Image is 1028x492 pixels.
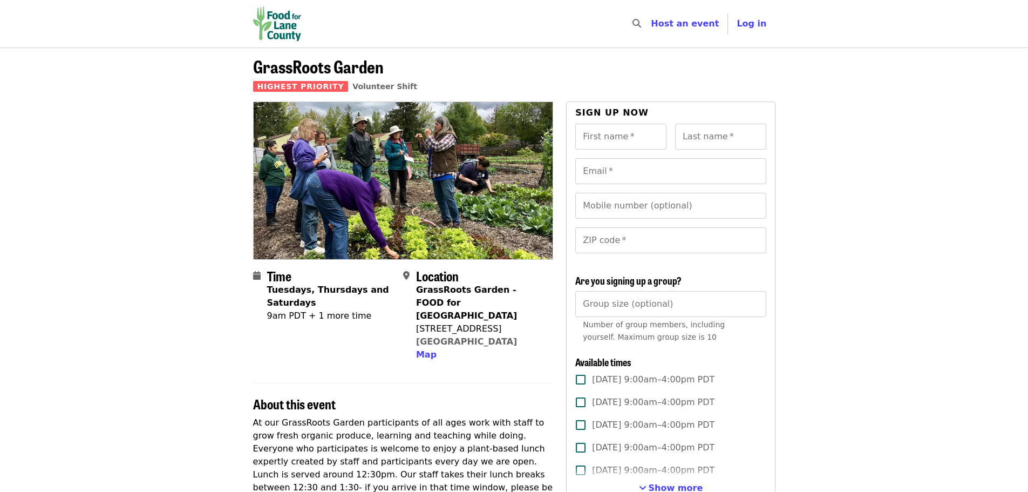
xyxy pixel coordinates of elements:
[253,271,261,281] i: calendar icon
[583,320,725,341] span: Number of group members, including yourself. Maximum group size is 10
[416,349,437,360] span: Map
[253,6,302,41] img: Food for Lane County - Home
[254,102,553,259] img: GrassRoots Garden organized by Food for Lane County
[575,124,666,150] input: First name
[592,396,714,409] span: [DATE] 9:00am–4:00pm PDT
[352,82,417,91] a: Volunteer Shift
[267,285,389,308] strong: Tuesdays, Thursdays and Saturdays
[575,291,766,317] input: [object Object]
[575,355,631,369] span: Available times
[675,124,766,150] input: Last name
[737,18,766,29] span: Log in
[575,107,649,118] span: Sign up now
[253,81,349,92] span: Highest Priority
[403,271,410,281] i: map-marker-alt icon
[651,18,719,29] a: Host an event
[648,11,656,37] input: Search
[632,18,641,29] i: search icon
[575,227,766,253] input: ZIP code
[728,13,775,35] button: Log in
[416,348,437,361] button: Map
[575,273,682,287] span: Are you signing up a group?
[592,464,714,477] span: [DATE] 9:00am–4:00pm PDT
[592,419,714,432] span: [DATE] 9:00am–4:00pm PDT
[592,373,714,386] span: [DATE] 9:00am–4:00pm PDT
[416,336,517,347] a: [GEOGRAPHIC_DATA]
[253,394,336,413] span: About this event
[592,441,714,454] span: [DATE] 9:00am–4:00pm PDT
[416,322,544,335] div: [STREET_ADDRESS]
[267,266,291,285] span: Time
[267,309,394,322] div: 9am PDT + 1 more time
[575,158,766,184] input: Email
[416,266,459,285] span: Location
[253,53,384,79] span: GrassRoots Garden
[575,193,766,219] input: Mobile number (optional)
[416,285,517,321] strong: GrassRoots Garden - FOOD for [GEOGRAPHIC_DATA]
